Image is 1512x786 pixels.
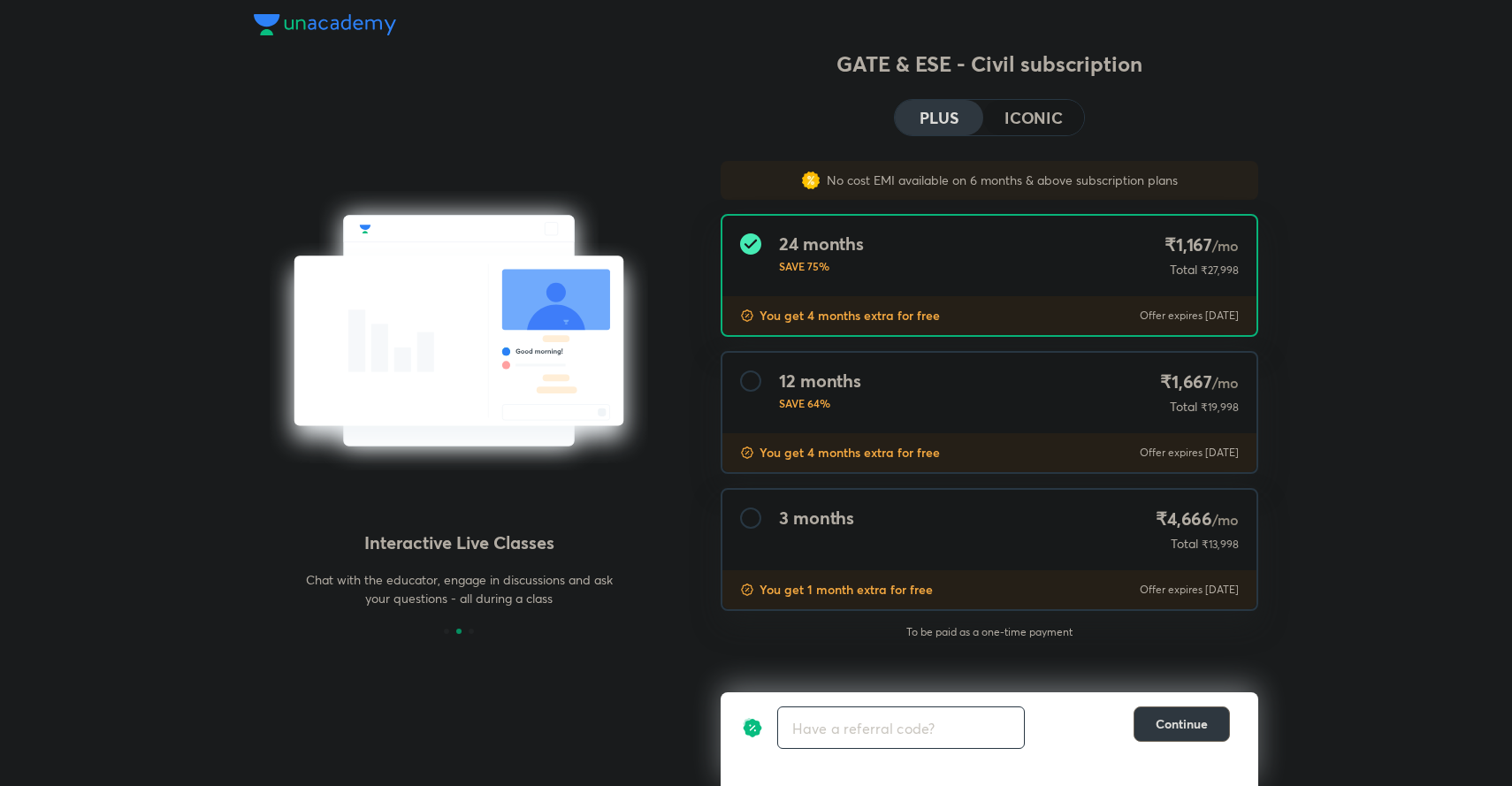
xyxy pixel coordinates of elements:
[1202,538,1239,551] span: ₹13,998
[779,233,864,255] h4: 24 months
[1163,233,1239,257] h4: ₹1,167
[779,395,861,411] p: SAVE 64%
[1140,583,1239,597] p: Offer expires [DATE]
[740,583,754,597] img: discount
[1170,261,1197,279] p: Total
[983,100,1084,135] button: ICONIC
[742,706,763,749] img: discount
[305,570,613,607] p: Chat with the educator, engage in discussions and ask your questions - all during a class
[760,581,933,599] p: You get 1 month extra for free
[1156,507,1239,531] h4: ₹4,666
[1201,401,1239,414] span: ₹19,998
[740,446,754,460] img: discount
[1170,398,1197,416] p: Total
[1004,110,1063,126] h4: ICONIC
[802,172,820,189] img: sales discount
[1212,373,1239,392] span: /mo
[1160,370,1239,394] h4: ₹1,667
[740,309,754,323] img: discount
[779,370,861,392] h4: 12 months
[779,507,854,529] h4: 3 months
[254,530,664,556] h4: Interactive Live Classes
[760,307,940,324] p: You get 4 months extra for free
[1212,236,1239,255] span: /mo
[721,50,1258,78] h3: GATE & ESE - Civil subscription
[760,444,940,462] p: You get 4 months extra for free
[1171,535,1198,553] p: Total
[778,707,1024,749] input: Have a referral code?
[706,625,1272,639] p: To be paid as a one-time payment
[254,14,396,35] img: Company Logo
[1134,706,1230,742] button: Continue
[1156,715,1208,733] span: Continue
[779,258,864,274] p: SAVE 75%
[1140,446,1239,460] p: Offer expires [DATE]
[1212,510,1239,529] span: /mo
[920,110,958,126] h4: PLUS
[254,177,664,485] img: chat_with_educator_6cb3c64761.svg
[1140,309,1239,323] p: Offer expires [DATE]
[820,172,1178,189] p: No cost EMI available on 6 months & above subscription plans
[895,100,983,135] button: PLUS
[1201,263,1239,277] span: ₹27,998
